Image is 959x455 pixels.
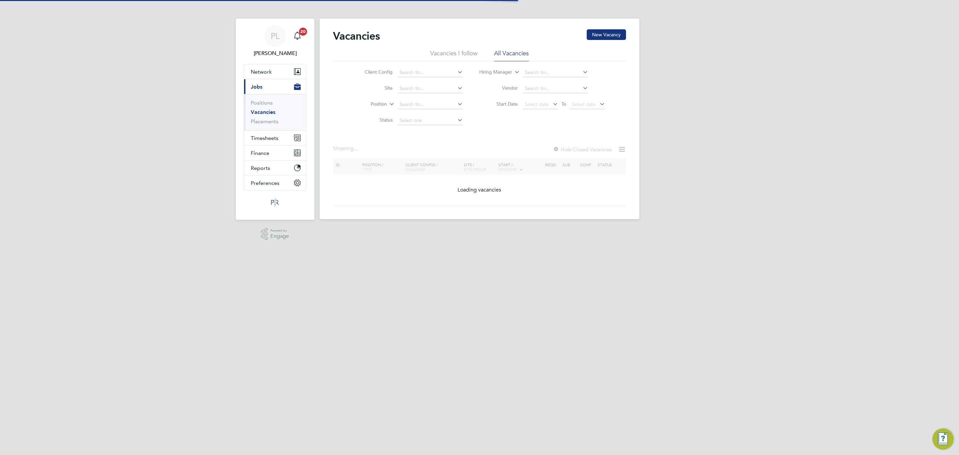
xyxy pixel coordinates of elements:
input: Search for... [397,84,463,93]
label: Client Config [354,69,393,75]
img: psrsolutions-logo-retina.png [269,197,281,208]
button: Timesheets [244,131,306,145]
nav: Main navigation [236,19,314,220]
span: 20 [299,28,307,36]
a: 20 [291,25,304,47]
input: Select one [397,116,463,125]
span: Preferences [251,180,279,186]
label: Site [354,85,393,91]
span: Select date [525,101,549,107]
span: Jobs [251,84,262,90]
span: To [559,100,568,108]
label: Position [349,101,387,108]
span: PL [271,32,279,40]
button: Engage Resource Center [932,428,954,450]
a: Powered byEngage [261,228,289,240]
button: Reports [244,161,306,175]
li: Vacancies I follow [430,49,478,61]
button: New Vacancy [587,29,626,40]
span: Finance [251,150,269,156]
span: Timesheets [251,135,278,141]
input: Search for... [522,68,588,77]
button: Network [244,64,306,79]
input: Search for... [397,68,463,77]
label: Vendor [479,85,518,91]
button: Preferences [244,176,306,190]
button: Finance [244,146,306,160]
span: Powered by [270,228,289,233]
span: Reports [251,165,270,171]
button: Jobs [244,79,306,94]
a: Placements [251,118,278,125]
label: Status [354,117,393,123]
div: Showing [333,145,359,152]
span: Paul Ledingham [244,49,306,57]
a: Go to home page [244,197,306,208]
span: Select date [572,101,596,107]
div: Jobs [244,94,306,130]
input: Search for... [522,84,588,93]
label: Hiring Manager [474,69,512,76]
span: Engage [270,233,289,239]
li: All Vacancies [494,49,529,61]
span: Network [251,69,272,75]
a: PL[PERSON_NAME] [244,25,306,57]
a: Positions [251,100,273,106]
h2: Vacancies [333,29,380,43]
label: Hide Closed Vacancies [553,146,611,153]
input: Search for... [397,100,463,109]
span: ... [354,145,358,152]
a: Vacancies [251,109,275,115]
label: Start Date [479,101,518,107]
